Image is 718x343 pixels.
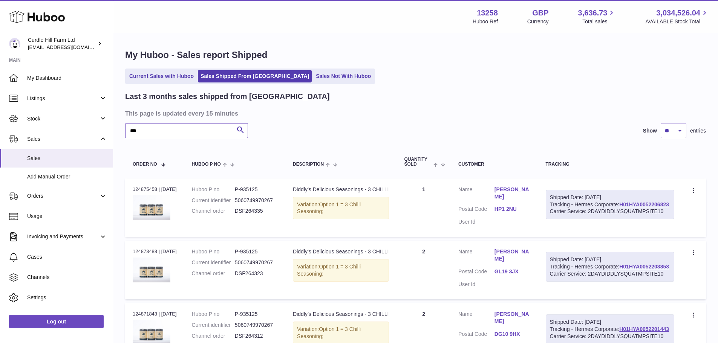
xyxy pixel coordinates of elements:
span: Stock [27,115,99,122]
span: Total sales [582,18,616,25]
div: Diddly’s Delicious Seasonings - 3 CHILLI [293,248,389,255]
dt: Huboo P no [192,248,235,255]
div: Huboo Ref [473,18,498,25]
div: Variation: [293,197,389,220]
dt: Huboo P no [192,311,235,318]
div: 124875458 | [DATE] [133,186,177,193]
dt: Current identifier [192,322,235,329]
div: 124871843 | [DATE] [133,311,177,317]
span: Invoicing and Payments [27,233,99,240]
a: [PERSON_NAME] [494,311,531,325]
span: Sales [27,155,107,162]
dt: User Id [458,281,494,288]
span: Sales [27,136,99,143]
dd: 5060749970267 [235,197,278,204]
div: 124873488 | [DATE] [133,248,177,255]
a: Sales Shipped From [GEOGRAPHIC_DATA] [198,70,312,82]
div: Variation: [293,259,389,282]
span: Cases [27,253,107,261]
a: [PERSON_NAME] [494,248,531,262]
div: Tracking - Hermes Corporate: [546,252,674,282]
div: Shipped Date: [DATE] [550,319,670,326]
a: [PERSON_NAME] [494,186,531,200]
span: Option 1 = 3 Chilli Seasoning; [297,326,361,339]
a: 3,034,526.04 AVAILABLE Stock Total [645,8,709,25]
div: Shipped Date: [DATE] [550,256,670,263]
dt: Name [458,248,494,264]
span: Quantity Sold [404,157,431,167]
span: Usage [27,213,107,220]
dt: Channel order [192,332,235,340]
dd: P-935125 [235,248,278,255]
dd: P-935125 [235,311,278,318]
span: Settings [27,294,107,301]
a: HP1 2NU [494,206,531,213]
a: H01HYA0052203853 [619,264,669,270]
dd: DSF264335 [235,207,278,215]
strong: 13258 [477,8,498,18]
div: Customer [458,162,530,167]
span: Order No [133,162,157,167]
h2: Last 3 months sales shipped from [GEOGRAPHIC_DATA] [125,91,330,102]
label: Show [643,127,657,134]
span: Channels [27,274,107,281]
span: 3,034,526.04 [656,8,700,18]
span: Add Manual Order [27,173,107,180]
dd: DSF264312 [235,332,278,340]
dt: Postal Code [458,268,494,277]
a: H01HYA0052206823 [619,201,669,207]
dt: User Id [458,218,494,226]
div: Carrier Service: 2DAYDIDDLYSQUATMPSITE10 [550,270,670,277]
td: 1 [397,178,451,237]
a: 3,636.73 Total sales [578,8,616,25]
img: EOB_7368EOB.jpg [133,258,170,283]
dd: 5060749970267 [235,259,278,266]
dt: Huboo P no [192,186,235,193]
span: 3,636.73 [578,8,608,18]
td: 2 [397,241,451,299]
div: Curdle Hill Farm Ltd [28,37,96,51]
a: GL19 3JX [494,268,531,275]
span: AVAILABLE Stock Total [645,18,709,25]
dd: P-935125 [235,186,278,193]
dt: Channel order [192,270,235,277]
div: Shipped Date: [DATE] [550,194,670,201]
dt: Current identifier [192,197,235,204]
div: Tracking [546,162,674,167]
img: internalAdmin-13258@internal.huboo.com [9,38,20,49]
strong: GBP [532,8,548,18]
span: [EMAIL_ADDRESS][DOMAIN_NAME] [28,44,111,50]
div: Diddly’s Delicious Seasonings - 3 CHILLI [293,311,389,318]
a: Log out [9,315,104,328]
dd: 5060749970267 [235,322,278,329]
h3: This page is updated every 15 minutes [125,109,704,117]
a: Sales Not With Huboo [313,70,374,82]
span: Option 1 = 3 Chilli Seasoning; [297,264,361,277]
div: Currency [527,18,549,25]
span: entries [690,127,706,134]
div: Carrier Service: 2DAYDIDDLYSQUATMPSITE10 [550,333,670,340]
div: Diddly’s Delicious Seasonings - 3 CHILLI [293,186,389,193]
dt: Name [458,186,494,202]
div: Carrier Service: 2DAYDIDDLYSQUATMPSITE10 [550,208,670,215]
img: EOB_7368EOB.jpg [133,195,170,220]
dt: Channel order [192,207,235,215]
dd: DSF264323 [235,270,278,277]
dt: Current identifier [192,259,235,266]
span: Option 1 = 3 Chilli Seasoning; [297,201,361,215]
dt: Postal Code [458,206,494,215]
div: Tracking - Hermes Corporate: [546,190,674,220]
dt: Name [458,311,494,327]
span: My Dashboard [27,75,107,82]
a: H01HYA0052201443 [619,326,669,332]
a: Current Sales with Huboo [127,70,196,82]
span: Huboo P no [192,162,221,167]
a: DG10 9HX [494,331,531,338]
span: Description [293,162,324,167]
dt: Postal Code [458,331,494,340]
span: Orders [27,192,99,200]
h1: My Huboo - Sales report Shipped [125,49,706,61]
span: Listings [27,95,99,102]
